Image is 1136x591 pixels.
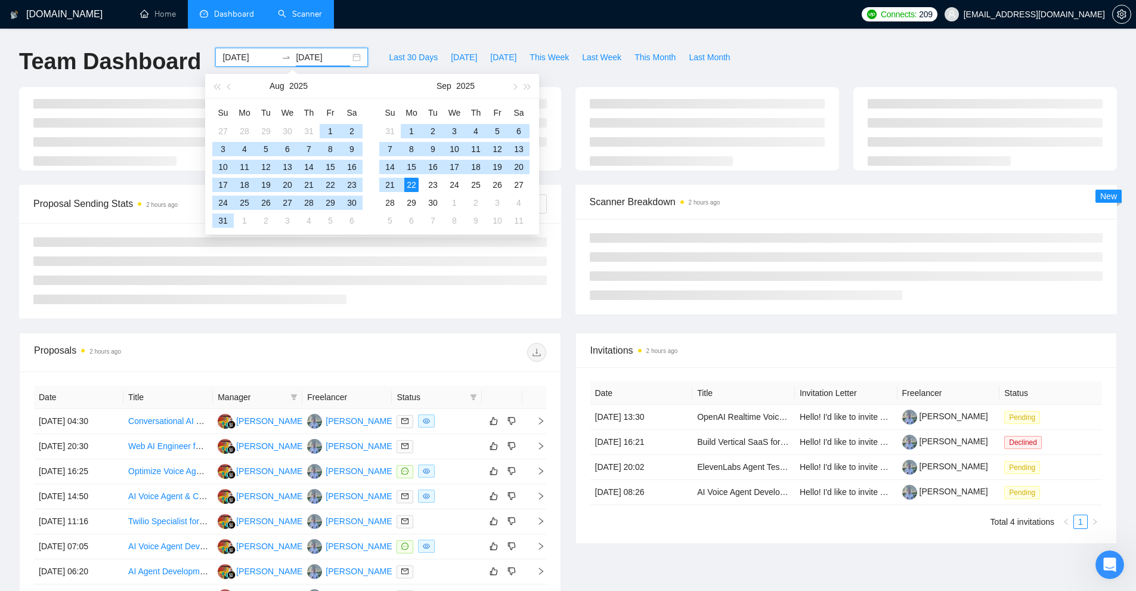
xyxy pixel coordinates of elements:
div: 12 [259,160,273,174]
th: Sa [508,103,530,122]
td: 2025-09-23 [422,176,444,194]
img: HP [307,439,322,454]
span: setting [1113,10,1131,19]
td: 2025-08-01 [320,122,341,140]
td: 2025-09-13 [508,140,530,158]
button: Sep [437,74,451,98]
a: IH[PERSON_NAME] [218,566,305,575]
span: like [490,491,498,501]
span: Pending [1004,486,1040,499]
a: IH[PERSON_NAME] [218,541,305,550]
img: HP [307,489,322,504]
td: 2025-08-21 [298,176,320,194]
button: This Week [523,48,575,67]
span: like [490,542,498,551]
a: AI Voice Agent & Chatbot Platform Developer Needed [128,491,327,501]
img: c1WT0CQrFpAEaRrwmnberp5HmbRwm_SmIGMXQnPODGQC45doO_HIFPSunA2qoaLfO0 [902,485,917,500]
td: 2025-09-22 [401,176,422,194]
span: dislike [507,516,516,526]
a: [PERSON_NAME] [902,411,988,421]
div: 27 [216,124,230,138]
span: 209 [919,8,932,21]
div: 13 [512,142,526,156]
td: 2025-09-12 [487,140,508,158]
td: 2025-08-18 [234,176,255,194]
a: 1 [1074,515,1087,528]
img: c1WT0CQrFpAEaRrwmnberp5HmbRwm_SmIGMXQnPODGQC45doO_HIFPSunA2qoaLfO0 [902,410,917,425]
a: Pending [1004,462,1045,472]
th: Mo [401,103,422,122]
div: 23 [345,178,359,192]
span: [DATE] [451,51,477,64]
td: 2025-09-03 [444,122,465,140]
td: 2025-09-21 [379,176,401,194]
div: 31 [383,124,397,138]
div: [PERSON_NAME] [236,565,305,578]
div: 22 [323,178,338,192]
button: [DATE] [484,48,523,67]
span: Last Week [582,51,621,64]
button: like [487,464,501,478]
td: 2025-09-05 [487,122,508,140]
div: 16 [426,160,440,174]
td: 2025-09-07 [379,140,401,158]
td: 2025-09-08 [401,140,422,158]
button: dislike [504,539,519,553]
span: mail [401,518,408,525]
div: 23 [426,178,440,192]
a: OpenAI Realtime Voice Integration into Xcode via Cursor/[PERSON_NAME] [697,412,979,422]
span: Last Month [689,51,730,64]
th: Mo [234,103,255,122]
span: swap-right [281,52,291,62]
div: [PERSON_NAME] [236,490,305,503]
th: Sa [341,103,363,122]
span: Scanner Breakdown [590,194,1103,209]
img: gigradar-bm.png [227,521,236,529]
div: 24 [447,178,462,192]
div: 7 [383,142,397,156]
div: 5 [490,124,504,138]
img: upwork-logo.png [867,10,877,19]
div: 26 [490,178,504,192]
td: 2025-08-22 [320,176,341,194]
a: HP[PERSON_NAME] [307,491,394,500]
span: dislike [507,416,516,426]
button: like [487,539,501,553]
td: 2025-09-30 [422,194,444,212]
span: dislike [507,441,516,451]
td: 2025-08-07 [298,140,320,158]
td: 2025-07-31 [298,122,320,140]
td: 2025-08-17 [212,176,234,194]
a: Conversational AI Sales Agent [128,416,240,426]
td: 2025-08-05 [255,140,277,158]
a: searchScanner [278,9,322,19]
a: HP[PERSON_NAME] [307,516,394,525]
td: 2025-10-04 [508,194,530,212]
a: Build Vertical SaaS for Home Services with AI Voice Agent [697,437,912,447]
div: 1 [323,124,338,138]
span: This Week [530,51,569,64]
div: 20 [280,178,295,192]
div: 15 [323,160,338,174]
td: 2025-08-23 [341,176,363,194]
td: 2025-09-11 [465,140,487,158]
div: 15 [404,160,419,174]
div: 1 [404,124,419,138]
img: HP [307,414,322,429]
div: 16 [345,160,359,174]
span: dislike [507,466,516,476]
div: 28 [237,124,252,138]
td: 2025-08-16 [341,158,363,176]
img: IH [218,514,233,529]
span: right [1091,518,1098,525]
div: [PERSON_NAME] [326,540,394,553]
div: 20 [512,160,526,174]
div: 17 [447,160,462,174]
div: 7 [302,142,316,156]
a: Pending [1004,412,1045,422]
div: 29 [259,124,273,138]
td: 2025-08-08 [320,140,341,158]
th: Tu [255,103,277,122]
img: IH [218,539,233,554]
span: [DATE] [490,51,516,64]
